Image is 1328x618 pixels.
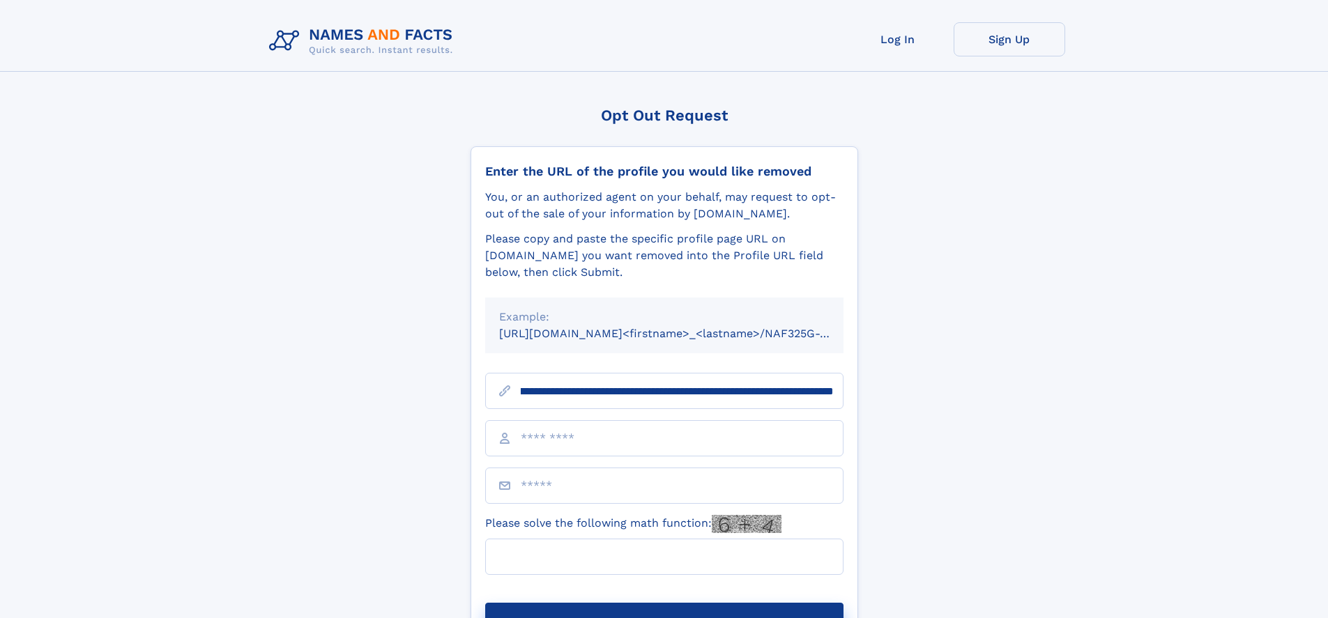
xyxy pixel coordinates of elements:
[471,107,858,124] div: Opt Out Request
[264,22,464,60] img: Logo Names and Facts
[954,22,1065,56] a: Sign Up
[499,309,830,325] div: Example:
[485,515,781,533] label: Please solve the following math function:
[842,22,954,56] a: Log In
[485,189,844,222] div: You, or an authorized agent on your behalf, may request to opt-out of the sale of your informatio...
[499,327,870,340] small: [URL][DOMAIN_NAME]<firstname>_<lastname>/NAF325G-xxxxxxxx
[485,231,844,281] div: Please copy and paste the specific profile page URL on [DOMAIN_NAME] you want removed into the Pr...
[485,164,844,179] div: Enter the URL of the profile you would like removed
